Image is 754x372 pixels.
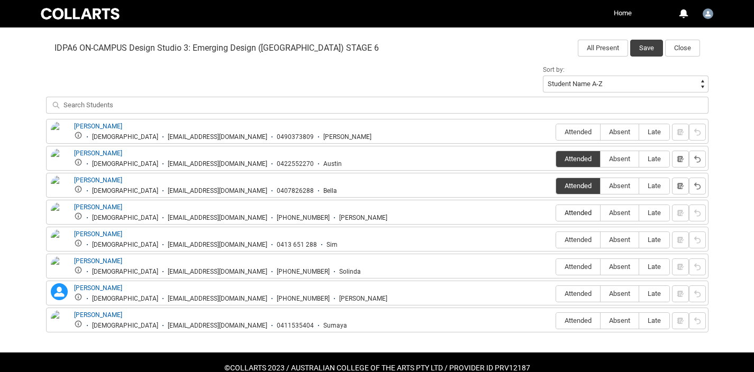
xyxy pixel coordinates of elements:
[601,290,639,297] span: Absent
[601,209,639,217] span: Absent
[168,160,267,168] div: [EMAIL_ADDRESS][DOMAIN_NAME]
[689,124,706,141] button: Reset
[639,290,669,297] span: Late
[639,209,669,217] span: Late
[92,322,158,330] div: [DEMOGRAPHIC_DATA]
[601,263,639,271] span: Absent
[46,97,708,114] input: Search Students
[689,178,706,194] button: Reset
[689,151,706,168] button: Reset
[51,148,68,172] img: Austin Dickinson
[689,204,706,221] button: Reset
[277,295,330,303] div: [PHONE_NUMBER]
[323,322,347,330] div: Sumaya
[639,263,669,271] span: Late
[74,230,122,238] a: [PERSON_NAME]
[323,187,337,195] div: Bella
[339,295,387,303] div: [PERSON_NAME]
[323,133,371,141] div: [PERSON_NAME]
[277,133,314,141] div: 0490373809
[556,263,600,271] span: Attended
[277,241,317,249] div: 0413 651 288
[92,241,158,249] div: [DEMOGRAPHIC_DATA]
[51,283,68,300] lightning-icon: Sophie Stevens
[277,160,314,168] div: 0422552270
[556,182,600,190] span: Attended
[54,43,379,53] span: IDPA6 ON-CAMPUS Design Studio 3: Emerging Design ([GEOGRAPHIC_DATA]) STAGE 6
[74,257,122,265] a: [PERSON_NAME]
[74,284,122,292] a: [PERSON_NAME]
[665,40,700,57] button: Close
[689,258,706,275] button: Reset
[339,268,361,276] div: Solinda
[689,312,706,329] button: Reset
[672,178,689,194] button: Notes
[556,290,600,297] span: Attended
[92,187,158,195] div: [DEMOGRAPHIC_DATA]
[51,310,68,333] img: Sumaya Abdirahman
[601,317,639,324] span: Absent
[689,285,706,302] button: Reset
[51,256,68,280] img: Solinda Tom
[601,128,639,136] span: Absent
[168,322,267,330] div: [EMAIL_ADDRESS][DOMAIN_NAME]
[277,214,330,222] div: [PHONE_NUMBER]
[601,236,639,244] span: Absent
[556,155,600,163] span: Attended
[74,176,122,184] a: [PERSON_NAME]
[639,236,669,244] span: Late
[611,5,634,21] a: Home
[168,241,267,249] div: [EMAIL_ADDRESS][DOMAIN_NAME]
[168,214,267,222] div: [EMAIL_ADDRESS][DOMAIN_NAME]
[51,229,68,253] img: Simeon Curcio
[74,311,122,319] a: [PERSON_NAME]
[168,133,267,141] div: [EMAIL_ADDRESS][DOMAIN_NAME]
[556,128,600,136] span: Attended
[630,40,663,57] button: Save
[556,209,600,217] span: Attended
[74,123,122,130] a: [PERSON_NAME]
[92,268,158,276] div: [DEMOGRAPHIC_DATA]
[277,268,330,276] div: [PHONE_NUMBER]
[639,128,669,136] span: Late
[74,150,122,157] a: [PERSON_NAME]
[168,187,267,195] div: [EMAIL_ADDRESS][DOMAIN_NAME]
[689,231,706,248] button: Reset
[672,151,689,168] button: Notes
[92,133,158,141] div: [DEMOGRAPHIC_DATA]
[601,182,639,190] span: Absent
[639,317,669,324] span: Late
[168,295,267,303] div: [EMAIL_ADDRESS][DOMAIN_NAME]
[51,202,68,226] img: Ethan Margate
[543,66,565,73] span: Sort by:
[700,4,716,21] button: User Profile User16669206367075571695
[323,160,342,168] div: Austin
[601,155,639,163] span: Absent
[168,268,267,276] div: [EMAIL_ADDRESS][DOMAIN_NAME]
[578,40,628,57] button: All Present
[639,182,669,190] span: Late
[92,214,158,222] div: [DEMOGRAPHIC_DATA]
[51,122,68,145] img: Ann Nabu
[556,236,600,244] span: Attended
[92,160,158,168] div: [DEMOGRAPHIC_DATA]
[339,214,387,222] div: [PERSON_NAME]
[556,317,600,324] span: Attended
[703,8,713,19] img: User16669206367075571695
[51,175,68,199] img: Bella Fryer
[92,295,158,303] div: [DEMOGRAPHIC_DATA]
[639,155,669,163] span: Late
[277,322,314,330] div: 0411535404
[74,203,122,211] a: [PERSON_NAME]
[277,187,314,195] div: 0407826288
[326,241,338,249] div: Sim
